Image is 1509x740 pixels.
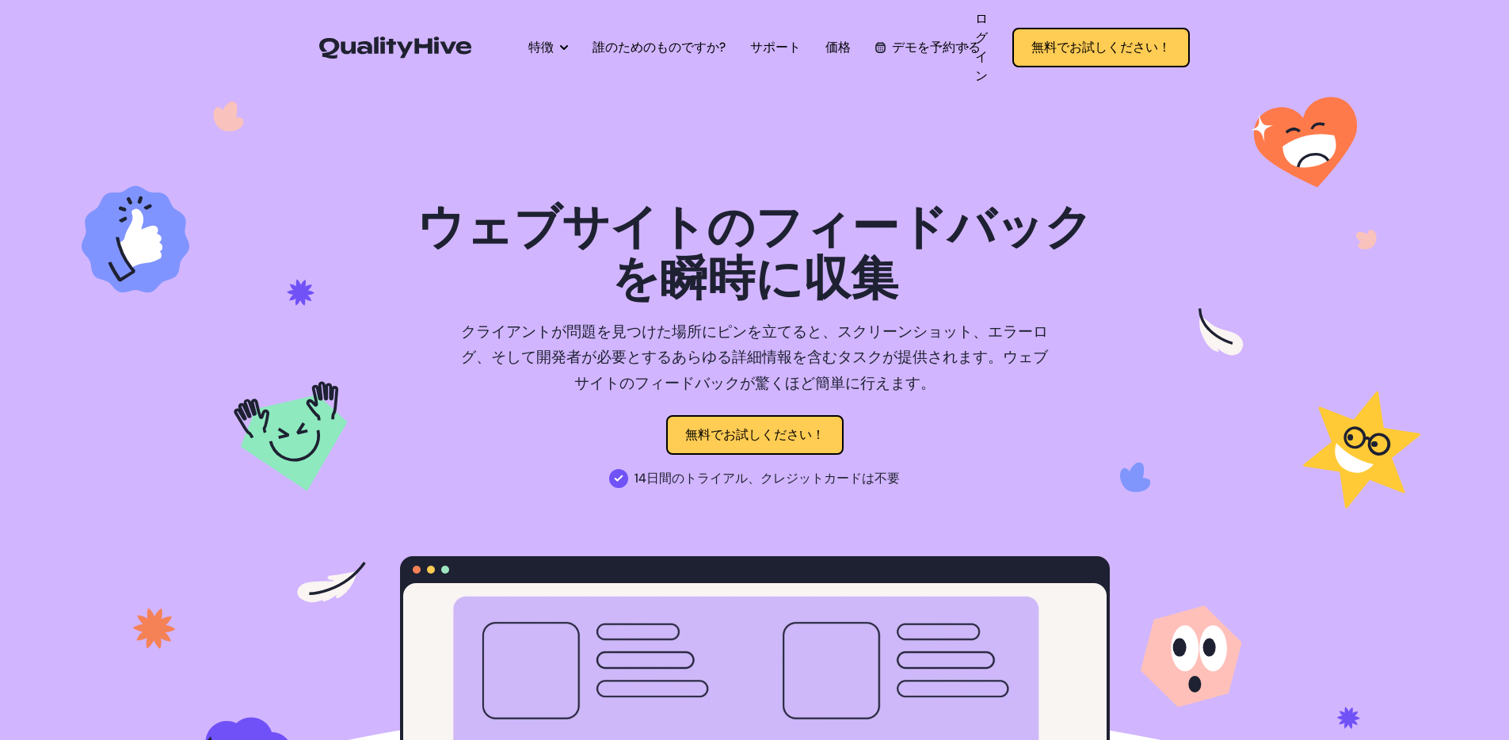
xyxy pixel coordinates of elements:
[750,39,801,55] font: サポート
[750,38,801,57] a: サポート
[975,10,988,84] font: ログイン
[461,322,1048,393] font: クライアントが問題を見つけた場所にピンを立てると、スクリーンショット、エラーログ、そして開発者が必要とするあらゆる詳細情報を含むタスクが提供されます。ウェブサイトのフィードバックが驚くほど簡単に...
[1031,40,1171,55] font: 無料でお試しください！
[892,39,981,55] font: デモを予約する
[1012,28,1190,67] button: 無料でお試しください！
[417,200,1092,309] font: ウェブサイトのフィードバックを瞬時に
[634,470,900,486] font: 14日間のトライアル、クレジットカードは不要
[666,415,844,455] button: 無料でお試しください！
[685,428,825,442] font: 無料でお試しください！
[825,39,851,55] font: 価格
[609,469,628,488] img: 14日間のトライアル、クレジットカードは不要
[825,38,851,57] a: 価格
[875,38,981,57] a: デモを予約する
[528,39,554,55] font: 特徴
[528,38,568,57] a: 特徴
[875,42,886,52] img: QualityHiveのデモを予約する
[593,39,726,55] font: 誰のためのものですか?
[593,38,726,57] a: 誰のためのものですか?
[964,10,996,86] a: ログイン
[803,252,898,309] font: 収集
[319,36,471,59] img: QualityHive - バグ追跡ツール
